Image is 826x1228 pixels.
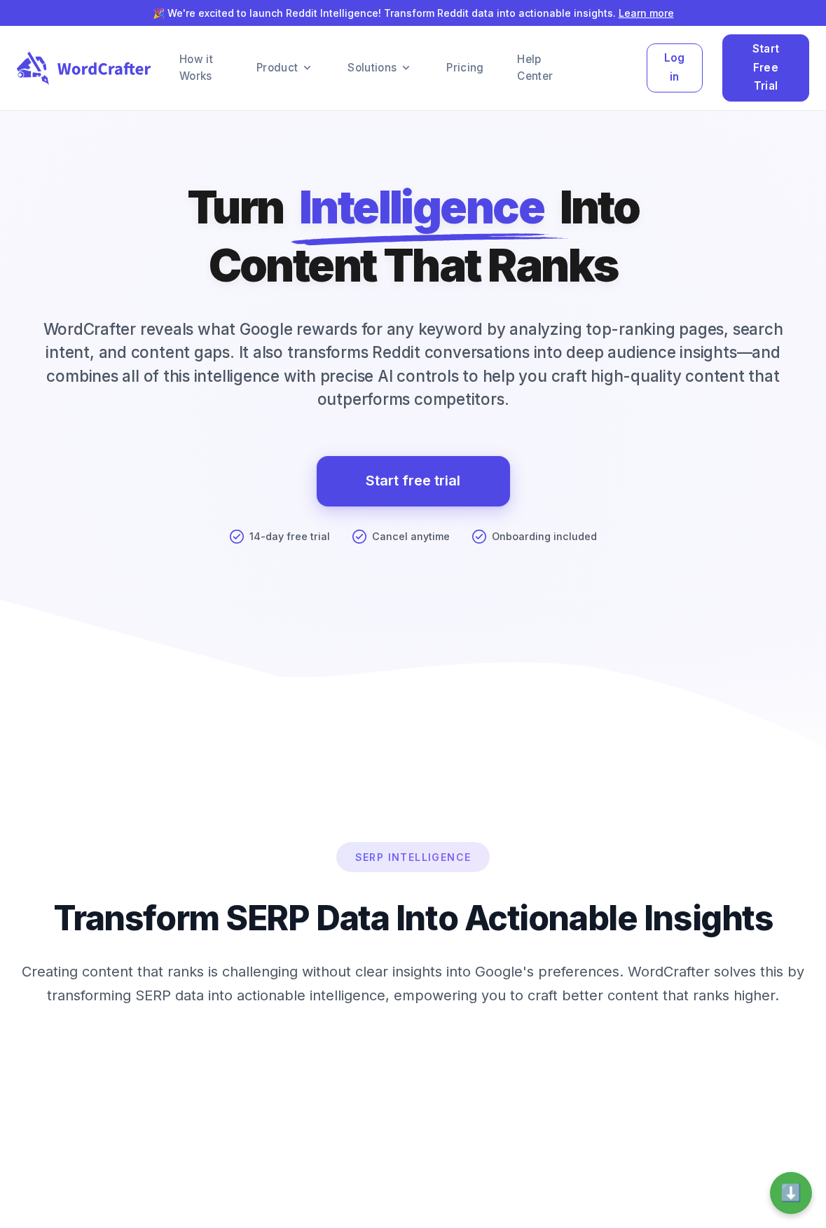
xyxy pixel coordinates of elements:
span: Start Free Trial [740,40,792,96]
a: Pricing [446,60,483,76]
p: Onboarding included [492,529,597,544]
a: Product [256,60,314,76]
a: Solutions [347,60,413,76]
a: Start free trial [317,456,510,506]
p: SERP Intelligence [338,844,488,870]
h1: Turn Into Content That Ranks [187,178,640,294]
p: Cancel anytime [372,529,450,544]
h2: Transform SERP Data Into Actionable Insights [17,883,809,937]
button: Start Free Trial [722,34,809,102]
a: Learn more [619,7,674,19]
p: 14-day free trial [249,529,330,544]
span: Log in [664,49,685,86]
a: How it Works [179,51,223,85]
span: Intelligence [299,178,544,236]
p: 🎉 We're excited to launch Reddit Intelligence! Transform Reddit data into actionable insights. [22,6,804,20]
button: Log in [647,43,703,92]
button: ⬇️ [770,1172,812,1214]
a: Help Center [517,51,556,85]
a: Start free trial [366,469,460,493]
p: WordCrafter reveals what Google rewards for any keyword by analyzing top-ranking pages, search in... [17,317,809,411]
p: Creating content that ranks is challenging without clear insights into Google's preferences. Word... [17,960,809,1007]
